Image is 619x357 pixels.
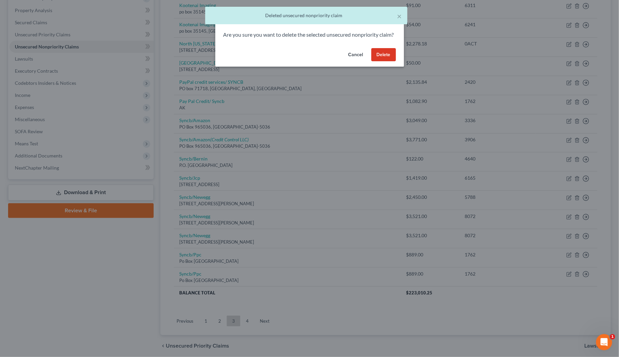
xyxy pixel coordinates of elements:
[397,12,402,20] button: ×
[371,48,396,62] button: Delete
[211,12,402,19] div: Deleted unsecured nonpriority claim
[343,48,369,62] button: Cancel
[610,334,615,340] span: 1
[596,334,612,350] iframe: Intercom live chat
[223,31,396,39] p: Are you sure you want to delete the selected unsecured nonpriority claim?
